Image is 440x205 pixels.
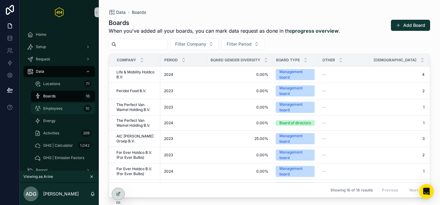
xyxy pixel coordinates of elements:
div: 10 [84,105,91,112]
span: 2023 [164,88,173,93]
span: -- [322,169,326,174]
span: Report [36,168,48,173]
div: 16 [84,92,91,100]
a: 2 [373,153,425,158]
a: 2024 [164,169,203,174]
span: -- [322,105,326,110]
span: Locations [43,81,60,86]
div: Management board [279,150,311,161]
a: AIC [PERSON_NAME] Groep B.V. [116,134,157,144]
span: Period [164,58,178,63]
a: Setup [23,41,95,52]
div: Board of directors [279,120,311,126]
span: Board gender diversity [211,58,260,63]
span: 2024 [164,121,173,125]
span: Viewing as Arine [23,174,53,179]
img: App logo [55,7,64,17]
a: -- [322,136,366,141]
span: [DEMOGRAPHIC_DATA] [374,58,417,63]
span: Data [116,9,126,15]
span: 3 [373,136,425,141]
a: 2023 [164,105,203,110]
a: Locations71 [31,78,95,89]
div: Management board [279,85,311,96]
div: scrollable content [20,25,99,171]
a: Management board [276,102,315,113]
span: Board type [276,58,300,63]
a: Life & Mobility Holdco B.V. [116,70,157,80]
a: Energy [31,115,95,126]
span: Company [117,58,136,63]
div: 269 [81,129,91,137]
a: GHG | Emission Factors [31,152,95,163]
span: When you've added all your boards, you can mark data request as done in the . [109,27,340,35]
span: 2023 [164,153,173,158]
span: Activities [43,131,59,136]
span: -- [322,136,326,141]
span: 0.00% [210,72,268,77]
a: 4 [373,72,425,77]
span: -- [322,88,326,93]
a: -- [322,105,366,110]
a: -- [322,153,366,158]
h1: Boards [109,18,340,27]
span: -- [322,121,326,125]
a: 2023 [164,136,203,141]
span: 2024 [164,72,173,77]
div: Management board [279,133,311,144]
span: GHG | Calculator [43,143,73,148]
span: -- [322,153,326,158]
div: Management board [279,102,311,113]
span: Showing 16 of 16 results [330,188,373,193]
span: Employees [43,106,62,111]
span: Setup [36,44,46,49]
span: 1 [373,121,425,125]
a: Home [23,29,95,40]
span: Data [36,69,44,74]
a: Boards [132,9,146,15]
a: Employees10 [31,103,95,114]
button: Select Button [170,38,219,50]
button: Select Button [221,38,264,50]
div: Management board [279,69,311,80]
a: Board of directors [276,120,315,126]
a: 0.00% [210,105,268,110]
a: Management board [276,166,315,177]
a: 1 [373,169,425,174]
a: 2023 [164,88,203,93]
a: Management board [276,69,315,80]
span: 2023 [164,105,173,110]
div: Management board [279,166,311,177]
a: Report [23,165,95,176]
span: 1 [373,105,425,110]
a: 0.00% [210,169,268,174]
a: Management board [276,150,315,161]
span: Peridot Food B.V. [116,88,146,93]
a: Management board [276,133,315,144]
a: 0.00% [210,88,268,93]
a: GHG | Calculator1,042 [31,140,95,151]
a: The Perfect Van Wamel Holding B.V. [116,102,157,112]
span: Filter Period [227,41,252,47]
a: Add Board [391,20,430,31]
span: 0.00% [210,121,268,125]
a: -- [322,169,366,174]
a: 25.00% [210,136,268,141]
a: 2 [373,88,425,93]
a: Data [109,9,126,15]
a: 0.00% [210,153,268,158]
span: Request [36,57,50,62]
a: Request [23,54,95,65]
span: GHG | Emission Factors [43,155,84,160]
a: 2024 [164,121,203,125]
span: -- [322,72,326,77]
span: 2023 [164,136,173,141]
a: 2024 [164,72,203,77]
